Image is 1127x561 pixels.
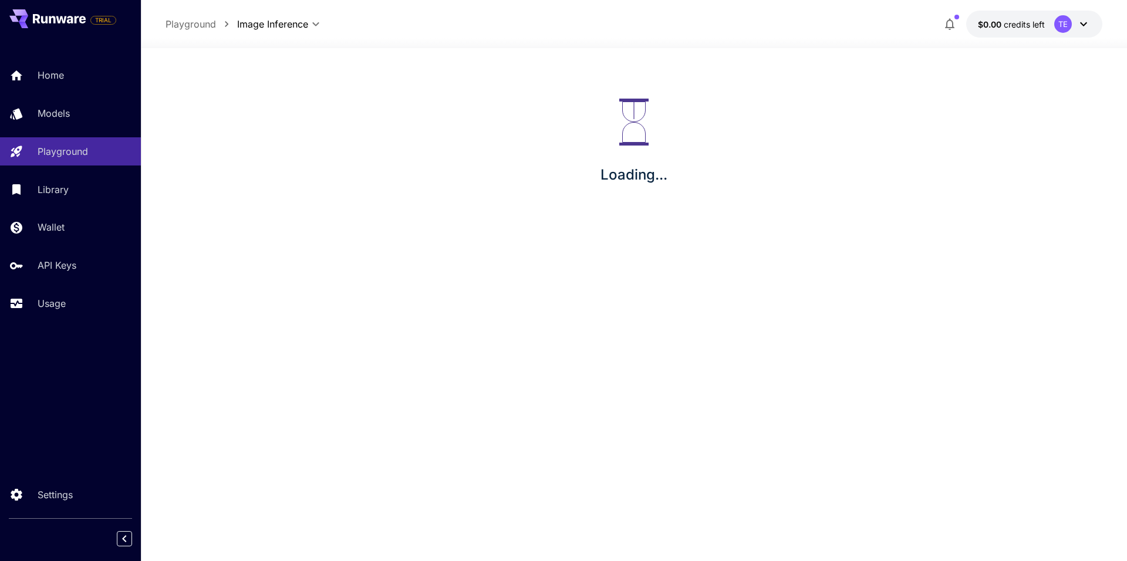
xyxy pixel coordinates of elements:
button: $0.00TE [966,11,1102,38]
nav: breadcrumb [166,17,237,31]
p: Home [38,68,64,82]
p: Library [38,183,69,197]
p: API Keys [38,258,76,272]
span: $0.00 [978,19,1004,29]
button: Collapse sidebar [117,531,132,546]
span: Add your payment card to enable full platform functionality. [90,13,116,27]
p: Settings [38,488,73,502]
p: Loading... [600,164,667,185]
p: Playground [38,144,88,158]
p: Usage [38,296,66,310]
p: Wallet [38,220,65,234]
span: Image Inference [237,17,308,31]
p: Models [38,106,70,120]
span: credits left [1004,19,1045,29]
a: Playground [166,17,216,31]
span: TRIAL [91,16,116,25]
div: TE [1054,15,1072,33]
div: Collapse sidebar [126,528,141,549]
div: $0.00 [978,18,1045,31]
